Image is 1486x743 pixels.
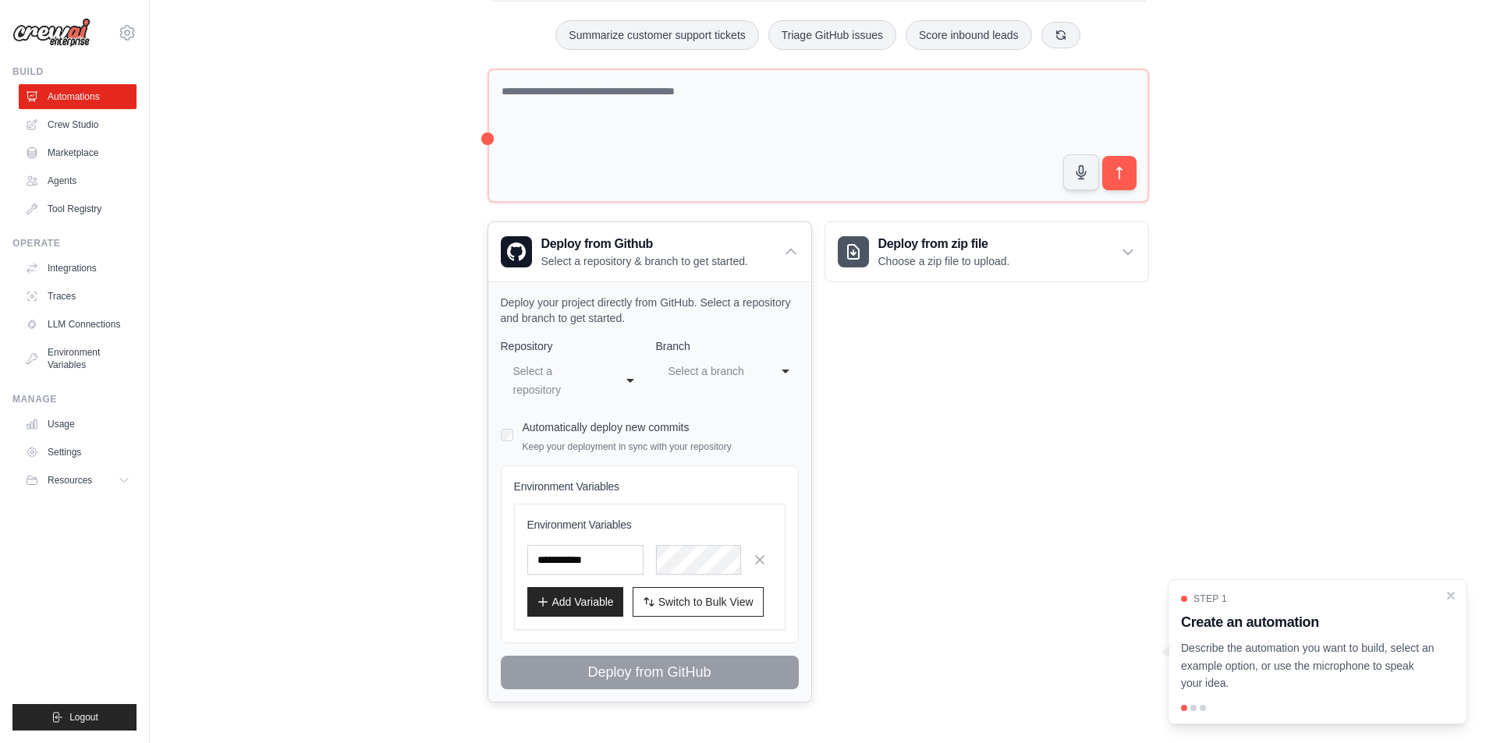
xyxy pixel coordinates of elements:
[513,362,600,399] div: Select a repository
[19,196,137,221] a: Tool Registry
[1181,639,1435,692] p: Describe the automation you want to build, select an example option, or use the microphone to spe...
[878,253,1010,269] p: Choose a zip file to upload.
[523,421,690,433] label: Automatically deploy new commits
[19,112,137,137] a: Crew Studio
[514,479,786,494] h4: Environment Variables
[501,338,644,354] label: Repository
[19,284,137,309] a: Traces
[19,340,137,377] a: Environment Variables
[878,235,1010,253] h3: Deploy from zip file
[906,20,1032,50] button: Score inbound leads
[19,312,137,337] a: LLM Connections
[12,237,137,249] div: Operate
[1193,593,1227,605] span: Step 1
[1445,589,1457,602] button: Close walkthrough
[658,594,754,610] span: Switch to Bulk View
[656,338,799,354] label: Branch
[12,393,137,405] div: Manage
[19,412,137,437] a: Usage
[19,440,137,465] a: Settings
[69,711,98,724] span: Logout
[1181,611,1435,633] h3: Create an automation
[1408,668,1486,743] iframe: Chat Widget
[12,18,90,48] img: Logo
[541,253,748,269] p: Select a repository & branch to get started.
[555,20,758,50] button: Summarize customer support tickets
[19,256,137,281] a: Integrations
[768,20,896,50] button: Triage GitHub issues
[19,468,137,493] button: Resources
[501,295,799,326] p: Deploy your project directly from GitHub. Select a repository and branch to get started.
[19,140,137,165] a: Marketplace
[633,587,764,617] button: Switch to Bulk View
[527,587,623,617] button: Add Variable
[541,235,748,253] h3: Deploy from Github
[669,362,755,380] div: Select a branch
[527,517,772,532] h3: Environment Variables
[19,168,137,193] a: Agents
[501,656,799,689] button: Deploy from GitHub
[48,474,92,486] span: Resources
[523,440,732,453] p: Keep your deployment in sync with your repository
[12,65,137,78] div: Build
[19,84,137,109] a: Automations
[12,704,137,731] button: Logout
